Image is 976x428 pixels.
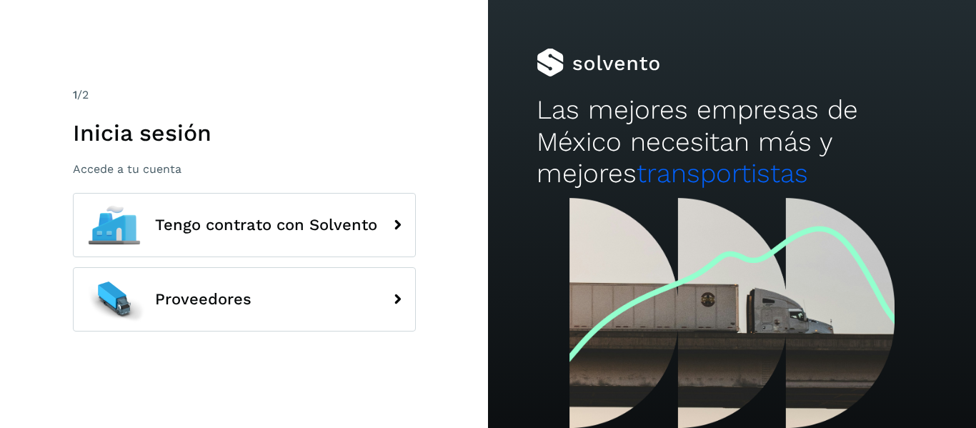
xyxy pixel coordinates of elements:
[155,291,252,308] span: Proveedores
[73,193,416,257] button: Tengo contrato con Solvento
[537,94,927,189] h2: Las mejores empresas de México necesitan más y mejores
[73,119,416,146] h1: Inicia sesión
[73,162,416,176] p: Accede a tu cuenta
[73,88,77,101] span: 1
[73,267,416,332] button: Proveedores
[637,158,808,189] span: transportistas
[73,86,416,104] div: /2
[155,217,377,234] span: Tengo contrato con Solvento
